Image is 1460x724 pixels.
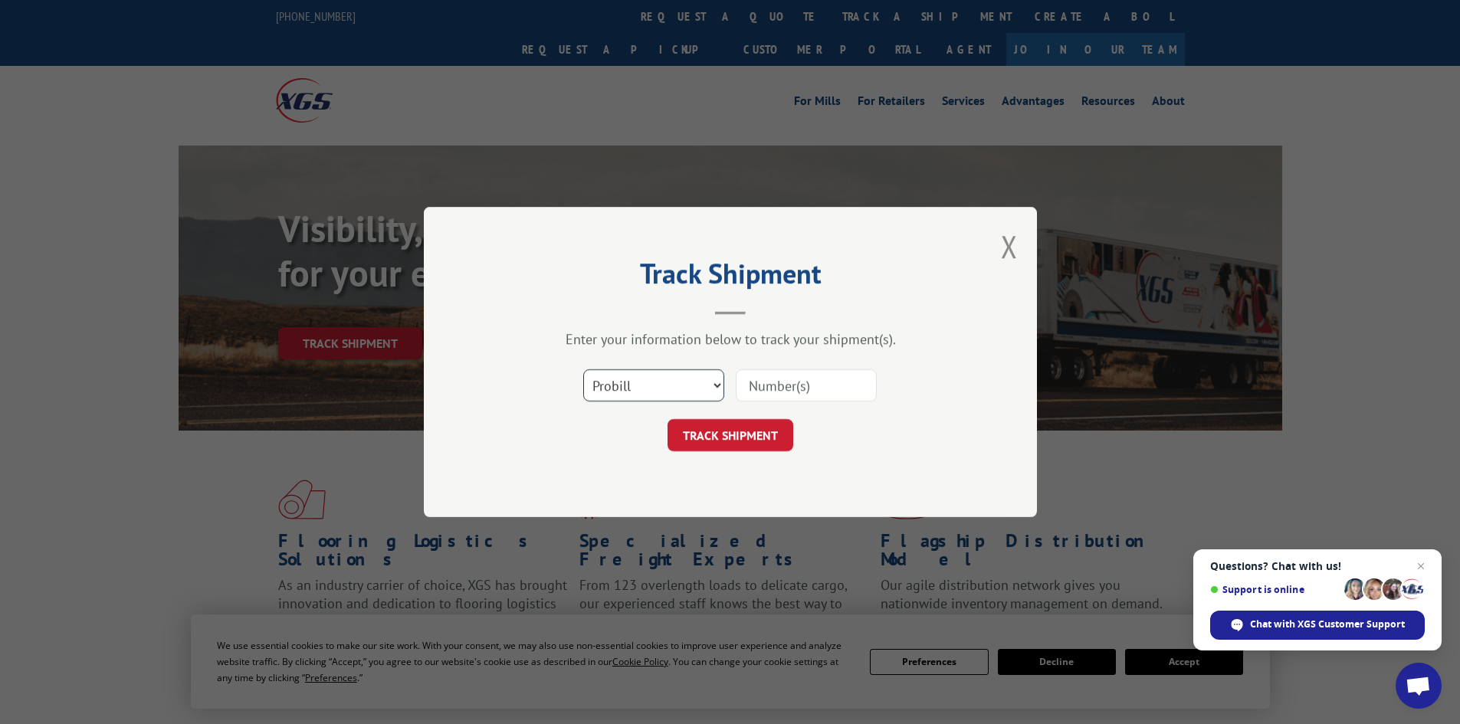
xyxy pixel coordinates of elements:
[668,419,793,451] button: TRACK SHIPMENT
[736,369,877,401] input: Number(s)
[500,330,960,348] div: Enter your information below to track your shipment(s).
[1210,584,1339,595] span: Support is online
[1210,611,1425,640] div: Chat with XGS Customer Support
[1412,557,1430,575] span: Close chat
[1250,618,1405,631] span: Chat with XGS Customer Support
[1001,226,1018,267] button: Close modal
[1396,663,1442,709] div: Open chat
[500,263,960,292] h2: Track Shipment
[1210,560,1425,572] span: Questions? Chat with us!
